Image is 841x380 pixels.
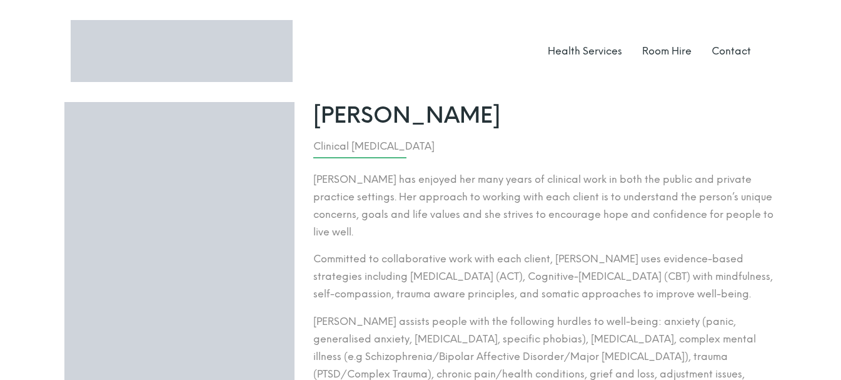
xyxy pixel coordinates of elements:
p: [PERSON_NAME] has enjoyed her many years of clinical work in both the public and private practice... [313,171,777,241]
span: [PERSON_NAME] [313,102,777,128]
div: Clinical [MEDICAL_DATA] [313,138,777,155]
a: Contact [712,45,751,57]
p: Committed to collaborative work with each client, [PERSON_NAME] uses evidence-based strategies in... [313,250,777,303]
img: Logo Perfect Wellness 710x197 [71,20,293,82]
a: Room Hire [642,45,692,57]
a: Health Services [548,45,622,57]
